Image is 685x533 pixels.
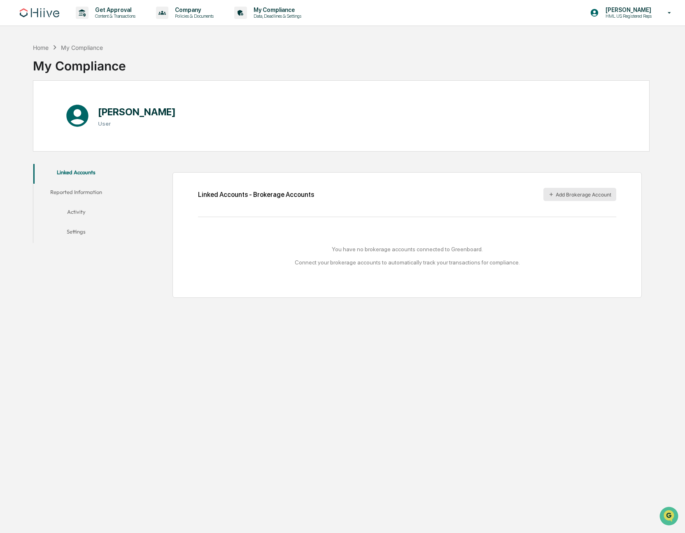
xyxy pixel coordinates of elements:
[16,119,52,128] span: Data Lookup
[198,191,314,199] div: Linked Accounts - Brokerage Accounts
[61,44,103,51] div: My Compliance
[28,63,135,71] div: Start new chat
[168,13,218,19] p: Policies & Documents
[16,104,53,112] span: Preclearance
[543,188,616,201] button: Add Brokerage Account
[33,223,119,243] button: Settings
[168,7,218,13] p: Company
[140,65,150,75] button: Start new chat
[247,13,305,19] p: Data, Deadlines & Settings
[5,101,56,115] a: 🖐️Preclearance
[8,120,15,127] div: 🔎
[89,13,140,19] p: Content & Transactions
[98,120,176,127] h3: User
[33,52,126,73] div: My Compliance
[8,17,150,30] p: How can we help?
[247,7,305,13] p: My Compliance
[599,7,656,13] p: [PERSON_NAME]
[8,63,23,78] img: 1746055101610-c473b297-6a78-478c-a979-82029cc54cd1
[68,104,102,112] span: Attestations
[33,44,49,51] div: Home
[33,184,119,203] button: Reported Information
[89,7,140,13] p: Get Approval
[33,164,119,243] div: secondary tabs example
[20,8,59,17] img: logo
[5,116,55,131] a: 🔎Data Lookup
[33,164,119,184] button: Linked Accounts
[82,140,100,146] span: Pylon
[28,71,104,78] div: We're available if you need us!
[659,506,681,528] iframe: Open customer support
[56,101,105,115] a: 🗄️Attestations
[98,106,176,118] h1: [PERSON_NAME]
[8,105,15,111] div: 🖐️
[60,105,66,111] div: 🗄️
[198,246,616,266] div: You have no brokerage accounts connected to Greenboard. Connect your brokerage accounts to automa...
[58,139,100,146] a: Powered byPylon
[599,13,656,19] p: HML US Registered Reps
[33,203,119,223] button: Activity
